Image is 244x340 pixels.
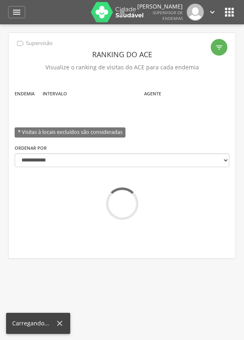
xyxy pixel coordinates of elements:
header: Ranking do ACE [15,47,229,62]
p: Visualize o ranking de visitas do ACE para cada endemia [15,62,229,73]
div: Carregando... [12,319,55,327]
i:  [223,6,236,19]
i:  [215,43,223,52]
i:  [117,7,127,17]
i:  [16,39,25,48]
i:  [208,8,217,17]
a:  [208,4,217,21]
span: Supervisor de Endemias [153,10,183,21]
p: Supervisão [26,40,53,47]
label: Endemia [15,90,35,97]
a:  [117,4,127,21]
a:  [8,6,25,18]
i:  [12,7,22,17]
label: Agente [144,90,161,97]
span: * Visitas à locais excluídos são consideradas [15,127,125,138]
label: Ordenar por [15,145,47,151]
label: Intervalo [43,90,67,97]
p: [PERSON_NAME] [137,4,183,9]
div: Filtro [211,39,227,56]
